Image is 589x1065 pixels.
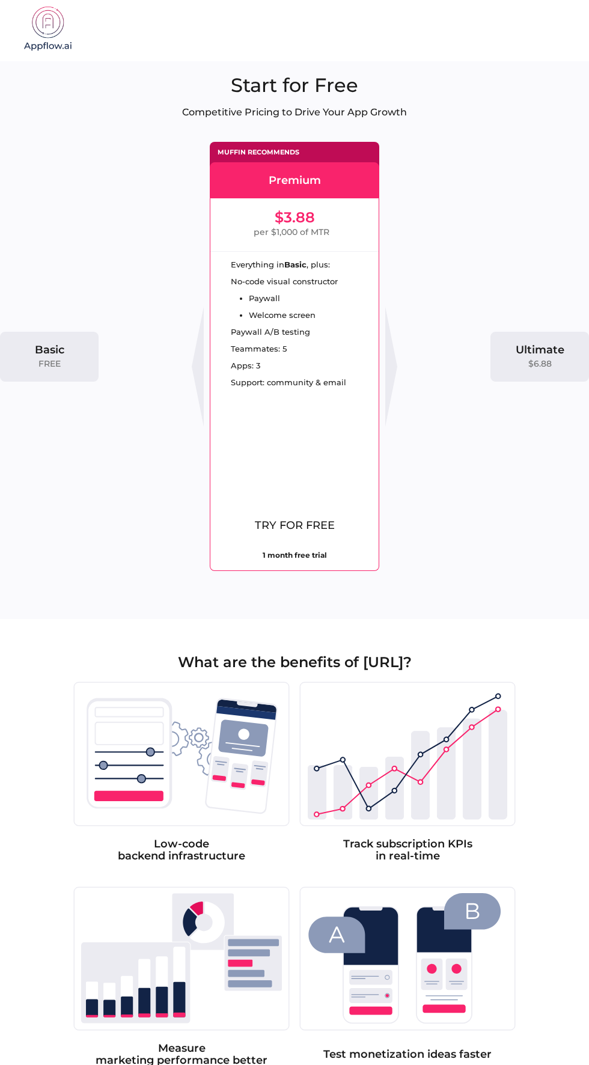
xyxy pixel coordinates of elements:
ul: No-code visual constructor [231,278,338,319]
span: Paywall A/B testing [231,328,310,336]
span: Support: community & email [231,379,346,386]
div: Ultimate [516,344,564,355]
span: Teammates: 5 [231,345,287,353]
span: Try for free [255,519,335,532]
img: appflow.ai-logo [18,6,78,54]
span: Apps: 3 [231,362,260,370]
img: appflow.ai-feature-subscription-purchase-backend-sdk [73,682,290,826]
p: Track subscription KPIs in real-time [299,838,516,862]
p: Low-code backend infrastructure [73,838,290,862]
strong: Basic [284,261,307,269]
li: Welcome screen [249,311,338,319]
button: Try for free [219,510,370,540]
li: Paywall [249,294,338,302]
span: per $1,000 of MTR [254,225,329,239]
img: appflow.ai-feature-measure-marketing-performance [73,886,290,1031]
div: Everything in , plus: [231,261,358,269]
div: Premium [210,175,379,186]
div: Muffin recommends [218,149,300,156]
div: FREE [38,358,61,369]
strong: 1 month free trial [263,551,327,560]
img: appflow.ai-feature-paywall-a-b-testing [299,886,516,1031]
div: $3.88 [275,210,315,225]
p: Competitive Pricing to Drive Your App Growth [9,106,580,118]
h2: What are the benefits of [URL]? [12,655,577,670]
div: $6.88 [528,358,552,369]
h1: Start for Free [9,73,580,97]
img: appflow.ai-feature-real-time-subscritption-data-tracking [299,682,516,826]
div: Basic [35,344,64,355]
